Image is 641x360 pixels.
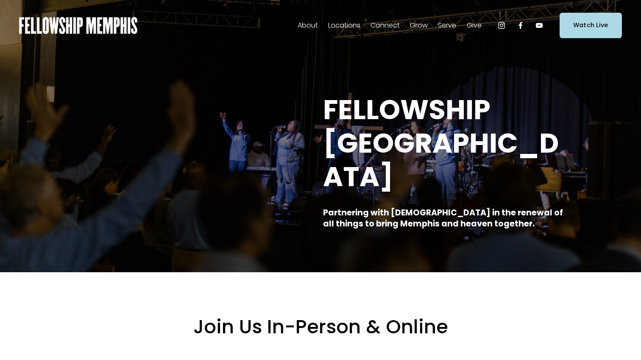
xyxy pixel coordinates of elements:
a: folder dropdown [467,19,482,32]
a: YouTube [535,21,543,30]
strong: FELLOWSHIP [GEOGRAPHIC_DATA] [323,91,559,195]
span: Locations [328,20,360,32]
span: Grow [410,20,428,32]
span: About [298,20,318,32]
span: Connect [371,20,400,32]
h2: Join Us In-Person & Online [66,315,575,339]
a: folder dropdown [410,19,428,32]
a: folder dropdown [438,19,456,32]
a: Instagram [497,21,506,30]
a: folder dropdown [371,19,400,32]
strong: Partnering with [DEMOGRAPHIC_DATA] in the renewal of all things to bring Memphis and heaven toget... [323,207,565,230]
a: folder dropdown [298,19,318,32]
span: Give [467,20,482,32]
img: Fellowship Memphis [19,17,137,34]
span: Serve [438,20,456,32]
a: Watch Live [560,13,622,38]
a: Facebook [516,21,525,30]
a: folder dropdown [328,19,360,32]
